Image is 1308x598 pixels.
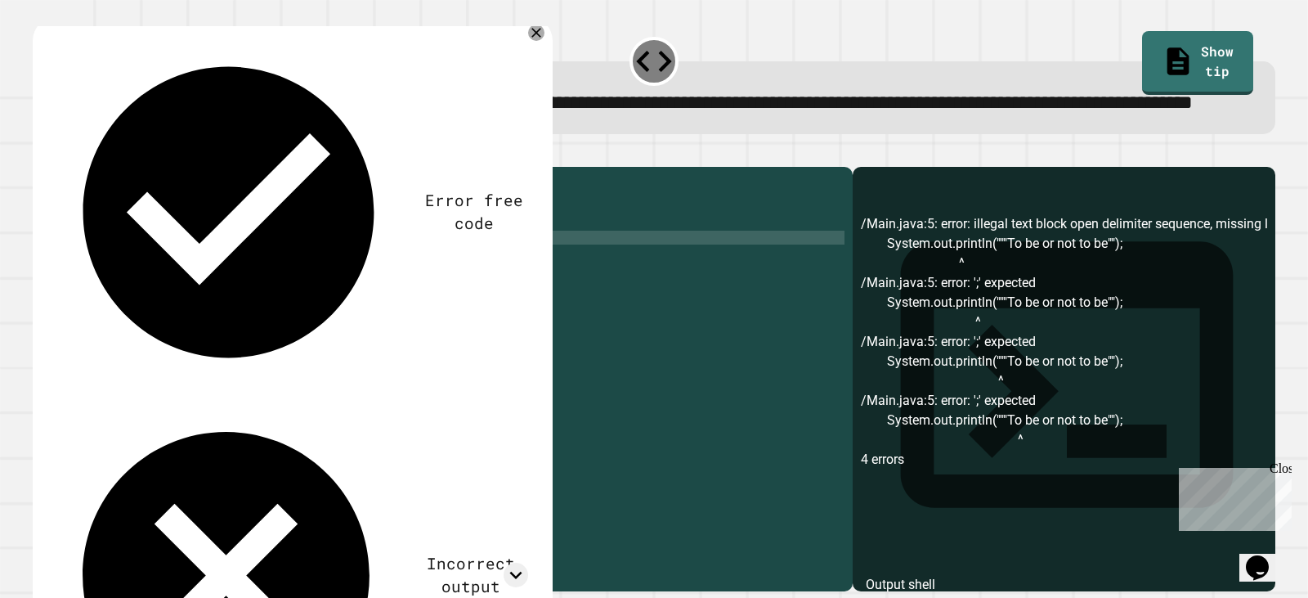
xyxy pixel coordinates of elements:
iframe: chat widget [1172,461,1292,531]
a: Show tip [1142,31,1253,95]
iframe: chat widget [1239,533,1292,582]
div: /Main.java:5: error: illegal text block open delimiter sequence, missing line terminator System.o... [861,214,1267,591]
div: Chat with us now!Close [7,7,113,104]
div: Error free code [419,189,528,236]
